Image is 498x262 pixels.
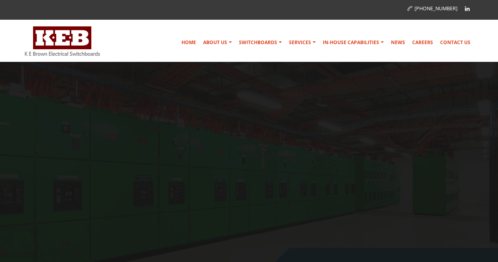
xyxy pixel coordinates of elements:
a: About Us [200,35,235,50]
a: Services [286,35,319,50]
img: K E Brown Electrical Switchboards [25,26,100,56]
a: In-house Capabilities [320,35,387,50]
a: Linkedin [461,3,473,15]
a: [PHONE_NUMBER] [407,5,457,12]
a: News [388,35,408,50]
a: Careers [409,35,436,50]
a: Home [178,35,199,50]
a: Switchboards [236,35,285,50]
a: Contact Us [437,35,474,50]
